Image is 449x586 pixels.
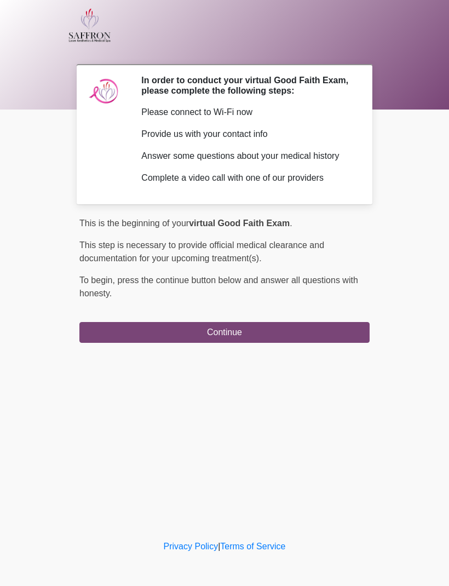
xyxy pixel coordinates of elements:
[68,8,111,42] img: Saffron Laser Aesthetics and Medical Spa Logo
[220,542,285,551] a: Terms of Service
[88,75,120,108] img: Agent Avatar
[79,240,324,263] span: This step is necessary to provide official medical clearance and documentation for your upcoming ...
[79,275,117,285] span: To begin,
[79,275,358,298] span: press the continue button below and answer all questions with honesty.
[218,542,220,551] a: |
[189,219,290,228] strong: virtual Good Faith Exam
[141,171,353,185] p: Complete a video call with one of our providers
[290,219,292,228] span: .
[164,542,218,551] a: Privacy Policy
[141,150,353,163] p: Answer some questions about your medical history
[141,75,353,96] h2: In order to conduct your virtual Good Faith Exam, please complete the following steps:
[79,322,370,343] button: Continue
[79,219,189,228] span: This is the beginning of your
[141,106,353,119] p: Please connect to Wi-Fi now
[141,128,353,141] p: Provide us with your contact info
